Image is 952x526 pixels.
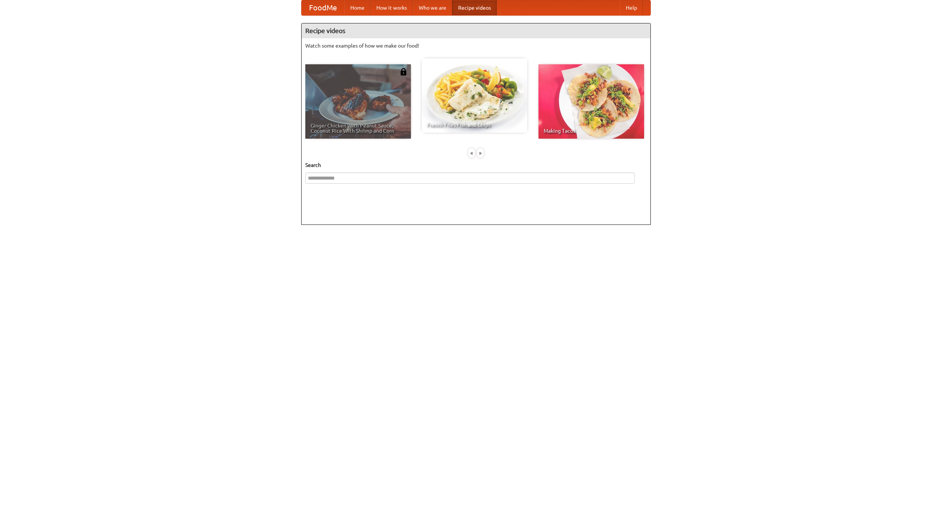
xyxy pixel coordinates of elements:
div: » [477,148,484,158]
a: Help [620,0,643,15]
h5: Search [305,161,647,169]
h4: Recipe videos [302,23,650,38]
a: Making Tacos [538,64,644,139]
a: Recipe videos [452,0,497,15]
span: French Fries Fish and Chips [427,122,522,128]
a: Who we are [413,0,452,15]
a: How it works [370,0,413,15]
img: 483408.png [400,68,407,75]
span: Making Tacos [544,128,639,133]
a: Home [344,0,370,15]
p: Watch some examples of how we make our food! [305,42,647,49]
div: « [468,148,475,158]
a: FoodMe [302,0,344,15]
a: French Fries Fish and Chips [422,58,527,133]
